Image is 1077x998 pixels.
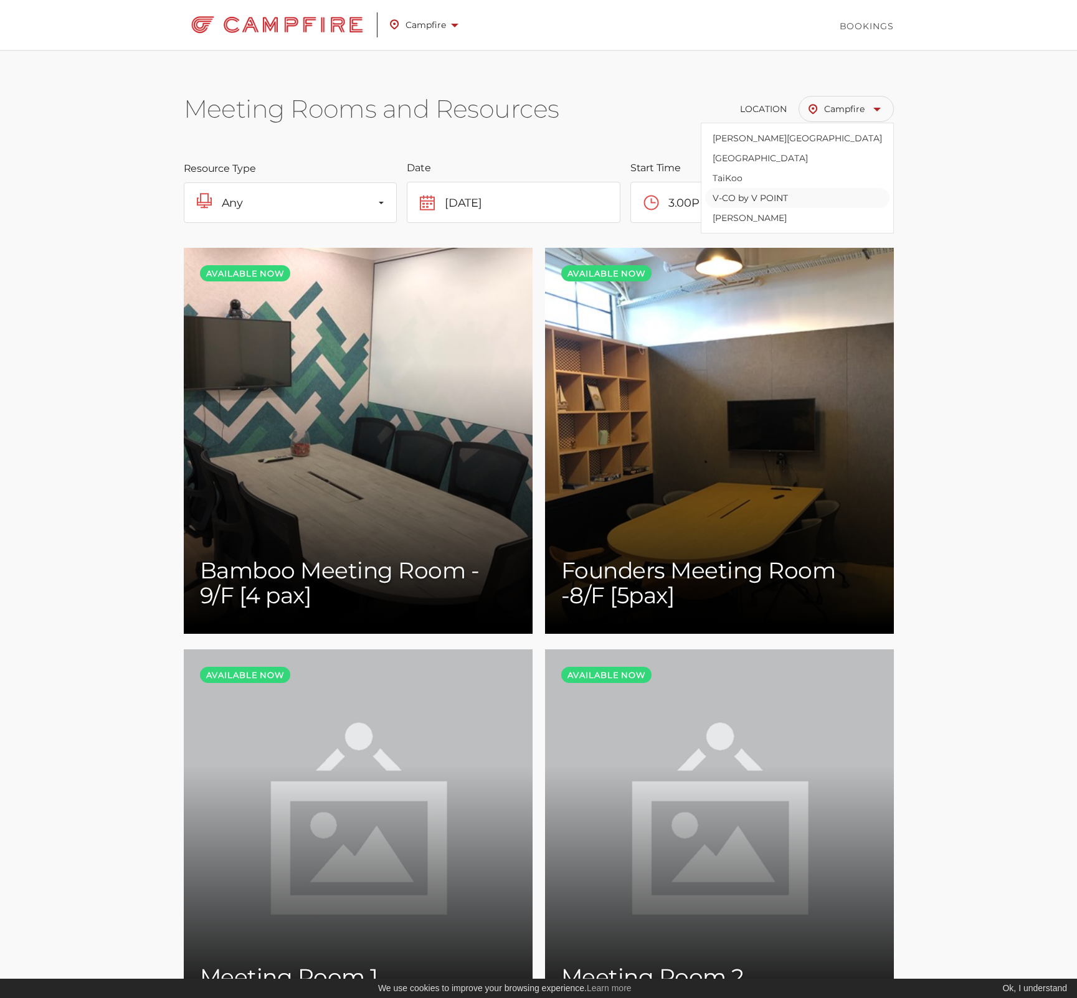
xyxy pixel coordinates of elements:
h2: Bamboo Meeting Room - 9/F [4 pax] [200,558,516,608]
h1: Meeting Rooms and Resources [184,93,559,124]
a: [PERSON_NAME][GEOGRAPHIC_DATA] [705,128,890,148]
span: Available now [200,667,290,683]
span: Available now [561,265,652,281]
label: Start Time [630,162,681,174]
span: Available now [561,667,652,683]
img: Campfire [184,12,371,37]
span: Campfire [824,103,881,115]
a: Learn more [587,983,632,993]
a: [PERSON_NAME] [705,208,890,228]
span: We use cookies to improve your browsing experience. [378,983,632,993]
div: Ok, I understand [999,982,1067,995]
button: Any [184,182,397,223]
h2: Meeting Room 2 [561,964,878,989]
span: Location [740,103,787,115]
label: Resource Type [184,162,256,175]
a: TaiKoo [705,168,890,188]
a: Campfire [184,9,391,40]
a: V-CO by V POINT [705,188,890,208]
a: [GEOGRAPHIC_DATA] [705,148,890,168]
a: Campfire [799,96,894,122]
span: Any [222,193,243,213]
a: Bookings [840,20,894,32]
label: Date [407,162,430,174]
h2: Founders Meeting Room -8/F [5pax] [561,558,878,608]
span: Available now [200,265,290,281]
h2: Meeting Room 1 [200,964,516,989]
a: Campfire [390,11,471,39]
span: Campfire [390,17,458,33]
